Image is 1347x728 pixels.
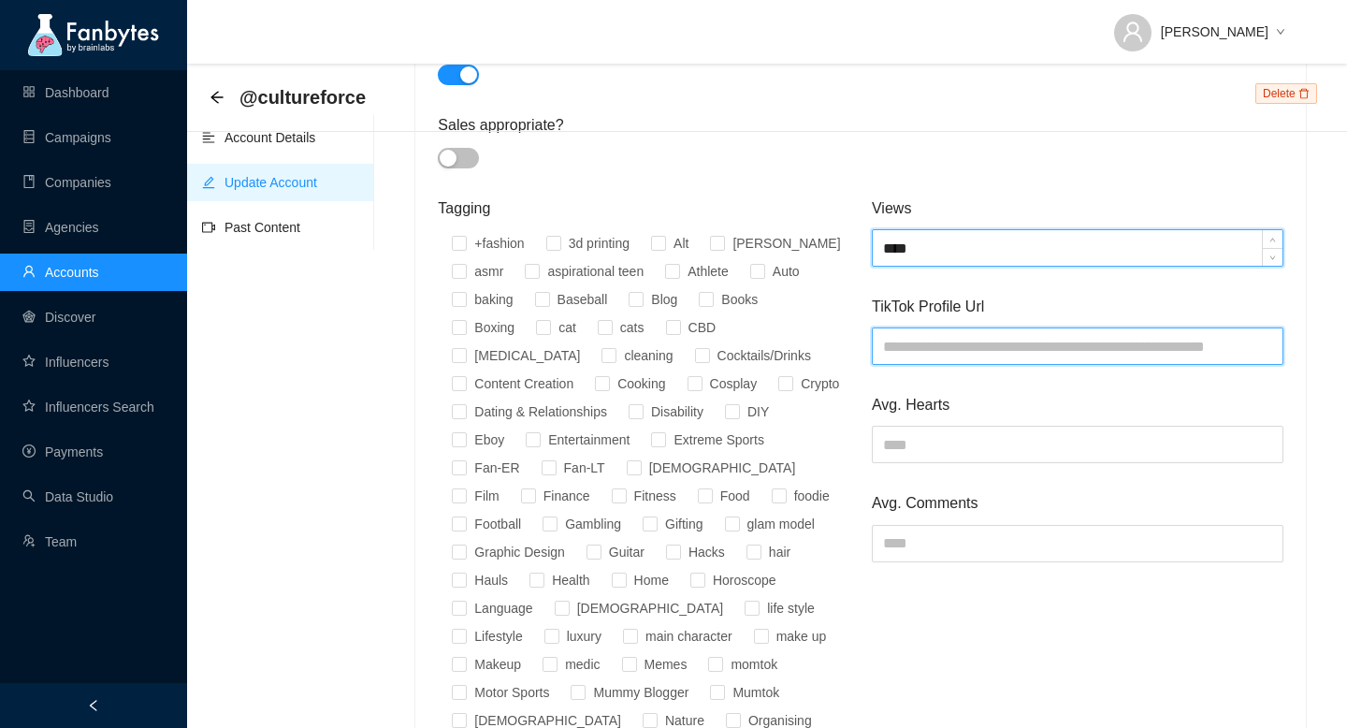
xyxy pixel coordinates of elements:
span: Views [872,197,1283,220]
span: Makeup [467,650,529,678]
span: Entertainment [541,426,637,454]
span: Alt [666,229,696,257]
span: foodie [787,482,837,510]
button: [PERSON_NAME]down [1099,9,1300,39]
span: [DEMOGRAPHIC_DATA] [570,594,731,622]
span: glam model [740,510,822,538]
span: Graphic Design [467,538,572,566]
span: life style [760,594,822,622]
span: aspirational teen [540,257,651,285]
span: Dating & Relationships [467,398,615,426]
span: up [1267,235,1279,246]
span: Hauls [467,566,515,594]
span: Horoscope [705,566,784,594]
span: Gifting [658,510,710,538]
span: Eboy [467,426,512,454]
span: down [1267,252,1279,263]
span: [PERSON_NAME] [725,229,847,257]
span: Fitness [627,482,684,510]
span: Hacks [681,538,732,566]
a: pay-circlePayments [22,444,103,459]
span: TikTok Profile Url [872,295,1283,318]
span: cats [613,313,652,342]
span: arrow-left [210,90,224,105]
span: +fashion [467,229,531,257]
a: align-leftAccount Details [202,130,315,145]
a: searchData Studio [22,489,113,504]
span: Football [467,510,529,538]
span: Food [713,482,758,510]
span: Home [627,566,676,594]
span: Health [544,566,597,594]
span: Baseball [550,285,616,313]
span: medic [558,650,607,678]
span: Mumtok [725,678,787,706]
span: CBD [681,313,724,342]
span: [MEDICAL_DATA] [467,342,587,370]
span: Mummy Blogger [586,678,696,706]
span: Tagging [438,197,849,220]
span: cat [551,313,584,342]
span: baking [467,285,520,313]
span: down [1276,27,1285,38]
a: usergroup-addTeam [22,534,77,549]
a: bookCompanies [22,175,111,190]
span: Extreme Sports [666,426,771,454]
span: Avg. Comments [872,491,1283,515]
span: Content Creation [467,370,581,398]
a: editUpdate Account [202,175,317,190]
span: Crypto [793,370,847,398]
a: video-cameraPast Content [202,220,300,235]
span: Memes [637,650,695,678]
span: Finance [536,482,598,510]
span: [DEMOGRAPHIC_DATA] [642,454,804,482]
div: Back [210,90,224,106]
span: hair [761,538,798,566]
a: databaseCampaigns [22,130,111,145]
span: Fan-ER [467,454,527,482]
span: delete [1298,88,1310,99]
span: Increase Value [1262,230,1282,248]
a: appstoreDashboard [22,85,109,100]
span: Lifestyle [467,622,529,650]
span: make up [769,622,834,650]
span: DIY [740,398,776,426]
span: main character [638,622,740,650]
span: asmr [467,257,511,285]
span: Blog [644,285,685,313]
span: Cosplay [702,370,765,398]
span: @cultureforce [239,82,366,112]
span: Motor Sports [467,678,557,706]
span: Language [467,594,540,622]
span: Athlete [680,257,736,285]
a: starInfluencers Search [22,400,154,415]
span: user [1122,21,1144,43]
span: [PERSON_NAME] [1161,22,1268,42]
a: containerAgencies [22,220,99,235]
span: cleaning [616,342,680,370]
a: userAccounts [22,265,99,280]
span: Guitar [601,538,652,566]
span: Delete [1255,83,1317,104]
span: luxury [559,622,609,650]
span: Auto [765,257,807,285]
span: Film [467,482,506,510]
a: radar-chartDiscover [22,310,95,325]
span: Boxing [467,313,522,342]
span: Cooking [610,370,673,398]
span: Books [714,285,765,313]
span: Fan-LT [557,454,613,482]
span: momtok [723,650,785,678]
a: starInfluencers [22,355,109,370]
span: Gambling [558,510,629,538]
span: Avg. Hearts [872,393,1283,416]
span: Decrease Value [1262,248,1282,266]
span: Cocktails/Drinks [710,342,818,370]
span: Disability [644,398,711,426]
span: 3d printing [561,229,637,257]
span: left [87,699,100,712]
